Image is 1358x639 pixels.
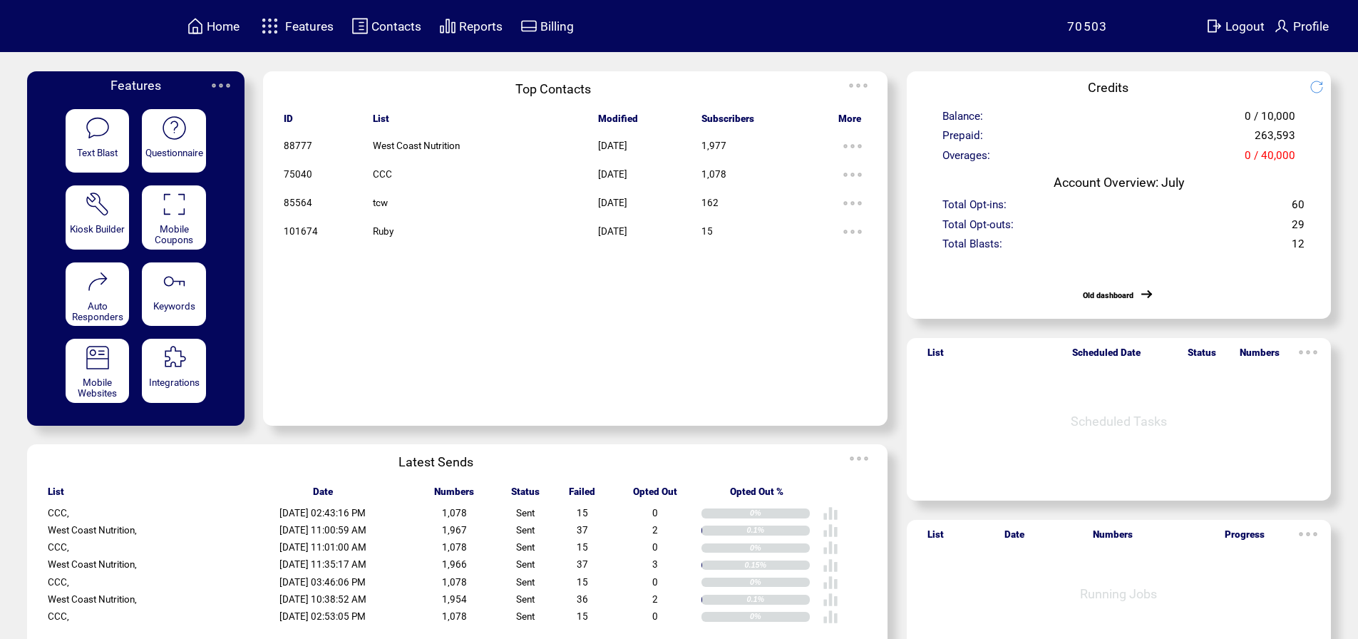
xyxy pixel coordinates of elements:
img: features.svg [257,14,282,38]
span: Mobile Websites [78,377,117,399]
span: Logout [1225,19,1265,34]
img: ellypsis.svg [1294,338,1322,367]
span: Sent [516,594,535,605]
span: Opted Out % [730,486,783,505]
span: Home [207,19,240,34]
div: 0% [750,612,810,621]
span: 70503 [1067,19,1108,34]
span: Failed [569,486,595,505]
img: poll%20-%20white.svg [823,592,838,608]
span: More [838,113,861,132]
span: Ruby [373,226,393,237]
img: poll%20-%20white.svg [823,609,838,625]
span: Sent [516,577,535,588]
span: List [373,113,389,132]
span: Balance: [942,110,983,131]
img: text-blast.svg [85,115,111,141]
img: ellypsis.svg [1294,520,1322,548]
img: keywords.svg [161,268,187,295]
span: Mobile Coupons [155,224,193,245]
span: Scheduled Date [1072,347,1141,366]
span: Date [1004,529,1024,548]
span: 162 [701,198,719,208]
span: 1,954 [442,594,467,605]
span: 1,967 [442,525,467,536]
a: Contacts [349,15,423,37]
a: Text Blast [66,109,130,173]
span: 0 / 40,000 [1245,149,1295,170]
span: Sent [516,508,535,518]
span: Numbers [1093,529,1133,548]
span: Numbers [1240,347,1280,366]
span: CCC, [48,611,69,622]
a: Reports [437,15,505,37]
img: ellypsis.svg [838,218,867,246]
a: Old dashboard [1083,291,1133,300]
span: [DATE] 02:53:05 PM [279,611,366,622]
span: Questionnaire [145,148,203,158]
span: 29 [1292,218,1305,239]
a: Keywords [142,262,206,327]
span: [DATE] [598,169,627,180]
span: West Coast Nutrition, [48,525,137,536]
a: Questionnaire [142,109,206,173]
img: ellypsis.svg [838,160,867,189]
a: Mobile Websites [66,339,130,403]
span: 15 [577,508,588,518]
span: CCC, [48,542,69,553]
a: Auto Responders [66,262,130,327]
span: [DATE] [598,140,627,151]
span: Subscribers [701,113,754,132]
span: West Coast Nutrition, [48,594,137,605]
span: Contacts [371,19,421,34]
img: ellypsis.svg [838,189,867,218]
span: Integrations [149,377,200,388]
span: 0 / 10,000 [1245,110,1295,131]
span: [DATE] [598,198,627,208]
span: Profile [1293,19,1329,34]
a: Kiosk Builder [66,185,130,250]
span: 1,966 [442,559,467,570]
span: List [927,529,944,548]
span: Overages: [942,149,990,170]
a: Mobile Coupons [142,185,206,250]
span: West Coast Nutrition, [48,559,137,570]
span: Running Jobs [1080,586,1157,601]
img: poll%20-%20white.svg [823,523,838,538]
span: 15 [577,611,588,622]
a: Logout [1203,15,1271,37]
span: [DATE] 10:38:52 AM [279,594,366,605]
img: chart.svg [439,17,456,35]
span: 1,078 [442,542,467,553]
img: profile.svg [1273,17,1290,35]
span: 1,078 [442,577,467,588]
span: tcw [373,198,388,208]
span: 3 [652,559,658,570]
a: Features [255,12,336,40]
span: Top Contacts [515,81,591,96]
span: CCC [373,169,392,180]
div: 0.1% [746,526,809,535]
span: [DATE] 11:01:00 AM [279,542,366,553]
img: ellypsis.svg [207,71,235,100]
a: Profile [1271,15,1331,37]
a: Integrations [142,339,206,403]
span: 1,078 [701,169,726,180]
img: poll%20-%20white.svg [823,575,838,591]
img: poll%20-%20white.svg [823,540,838,556]
img: refresh.png [1310,80,1337,94]
span: Prepaid: [942,129,983,150]
span: Billing [540,19,574,34]
img: ellypsis.svg [845,444,873,473]
span: Latest Sends [398,454,473,469]
div: 0% [750,543,810,553]
span: Status [1188,347,1216,366]
span: Credits [1088,80,1128,95]
span: 263,593 [1255,129,1295,150]
span: List [927,347,944,366]
span: 0 [652,542,658,553]
span: 36 [577,594,588,605]
img: ellypsis.svg [844,71,873,100]
span: 1,078 [442,508,467,518]
span: Features [110,78,161,93]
